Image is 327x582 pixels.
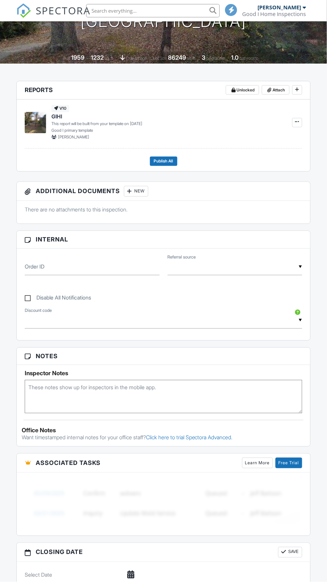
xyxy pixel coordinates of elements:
label: Disable All Notifications [25,295,91,303]
h3: Additional Documents [17,182,310,201]
span: SPECTORA [36,3,91,17]
div: [PERSON_NAME] [258,4,301,11]
div: New [124,186,148,197]
p: There are no attachments to this inspection. [25,206,302,213]
div: 3 [202,54,206,61]
h3: Internal [17,231,310,248]
div: Good I Home Inspections [242,11,306,17]
h3: Notes [17,348,310,365]
a: Click here to trial Spectora Advanced. [146,434,233,441]
img: The Best Home Inspection Software - Spectora [16,3,31,18]
label: Order ID [25,263,44,270]
h5: Inspector Notes [25,370,302,377]
span: Built [63,56,70,61]
label: Discount code [25,308,52,314]
button: Save [278,547,302,558]
span: Associated Tasks [36,459,101,468]
span: sq.ft. [187,56,196,61]
input: Search everything... [86,4,220,17]
a: Learn More [242,458,273,469]
div: 1232 [91,54,104,61]
div: 1959 [71,54,85,61]
span: crawlspace [126,56,147,61]
a: Free Trial [276,458,302,469]
a: SPECTORA [16,9,91,23]
p: Want timestamped internal notes for your office staff? [22,434,305,441]
span: bedrooms [207,56,225,61]
div: 86249 [168,54,186,61]
span: bathrooms [240,56,259,61]
div: 1.0 [231,54,239,61]
span: Lot Size [153,56,167,61]
label: Referral source [168,254,196,260]
div: Office Notes [22,427,305,434]
span: Closing date [36,548,83,557]
span: sq. ft. [105,56,114,61]
img: blurred-tasks-251b60f19c3f713f9215ee2a18cbf2105fc2d72fcd585247cf5e9ec0c957c1dd.png [25,478,302,529]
